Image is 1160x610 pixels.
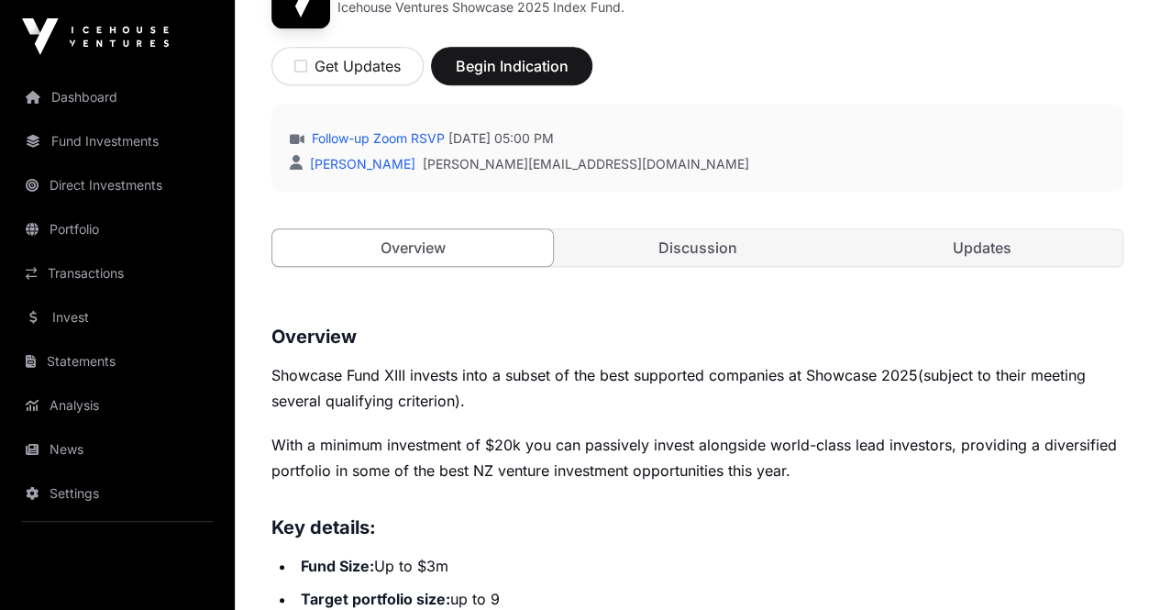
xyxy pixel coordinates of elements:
a: Updates [842,229,1122,266]
a: Direct Investments [15,165,220,205]
strong: Target portfolio size: [301,590,450,608]
img: Icehouse Ventures Logo [22,18,169,55]
span: Begin Indication [454,55,569,77]
a: Follow-up Zoom RSVP [308,129,445,148]
a: Begin Indication [431,65,592,83]
li: Up to $3m [295,553,1123,579]
nav: Tabs [272,229,1122,266]
a: [PERSON_NAME] [306,156,415,172]
a: Fund Investments [15,121,220,161]
p: (subject to their meeting several qualifying criterion). [271,362,1123,414]
a: Dashboard [15,77,220,117]
a: Analysis [15,385,220,426]
a: Statements [15,341,220,382]
h3: Key details: [271,513,1123,542]
a: Discussion [557,229,837,266]
a: Overview [271,228,554,267]
h3: Overview [271,322,1123,351]
a: Invest [15,297,220,338]
button: Get Updates [271,47,424,85]
span: Showcase Fund XIII invests into a subset of the best supported companies at Showcase 2025 [271,366,918,384]
button: Begin Indication [431,47,592,85]
a: Transactions [15,253,220,294]
strong: Fund Size: [301,557,374,575]
span: [DATE] 05:00 PM [448,129,554,148]
a: News [15,429,220,470]
a: Settings [15,473,220,514]
a: Portfolio [15,209,220,250]
iframe: Chat Widget [1068,522,1160,610]
a: [PERSON_NAME][EMAIL_ADDRESS][DOMAIN_NAME] [423,155,749,173]
p: With a minimum investment of $20k you can passively invest alongside world-class lead investors, ... [271,432,1123,483]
